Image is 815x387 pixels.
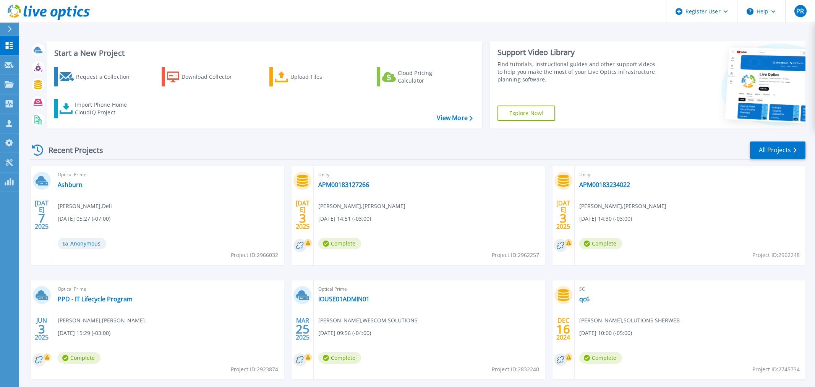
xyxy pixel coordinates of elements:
[75,101,134,116] div: Import Phone Home CloudIQ Project
[556,201,570,229] div: [DATE] 2025
[492,251,539,259] span: Project ID: 2962257
[556,315,570,343] div: DEC 2024
[318,316,418,325] span: [PERSON_NAME] , WESCOM SOLUTIONS
[34,315,49,343] div: JUN 2025
[579,316,680,325] span: [PERSON_NAME] , SOLUTIONS SHERWEB
[579,215,632,223] span: [DATE] 14:30 (-03:00)
[752,365,800,374] span: Project ID: 2745734
[579,295,590,303] a: qc6
[58,316,145,325] span: [PERSON_NAME] , [PERSON_NAME]
[579,181,630,189] a: APM00183234022
[269,67,355,86] a: Upload Files
[579,171,801,179] span: Unity
[76,69,137,85] div: Request a Collection
[796,8,804,14] span: PR
[579,352,622,364] span: Complete
[497,106,556,121] a: Explore Now!
[29,141,113,159] div: Recent Projects
[497,60,659,83] div: Find tutorials, instructional guides and other support videos to help you make the most of your L...
[54,67,139,86] a: Request a Collection
[58,285,279,293] span: Optical Prime
[58,352,100,364] span: Complete
[492,365,539,374] span: Project ID: 2832240
[34,201,49,229] div: [DATE] 2025
[58,202,112,210] span: [PERSON_NAME] , Dell
[398,69,459,85] div: Cloud Pricing Calculator
[579,329,632,337] span: [DATE] 10:00 (-05:00)
[318,215,371,223] span: [DATE] 14:51 (-03:00)
[181,69,243,85] div: Download Collector
[295,201,310,229] div: [DATE] 2025
[318,329,371,337] span: [DATE] 09:56 (-04:00)
[750,141,805,159] a: All Projects
[377,67,462,86] a: Cloud Pricing Calculator
[299,215,306,221] span: 3
[556,326,570,332] span: 16
[497,47,659,57] div: Support Video Library
[231,365,278,374] span: Project ID: 2923874
[318,202,405,210] span: [PERSON_NAME] , [PERSON_NAME]
[54,49,472,57] h3: Start a New Project
[318,285,540,293] span: Optical Prime
[58,215,110,223] span: [DATE] 05:27 (-07:00)
[318,238,361,249] span: Complete
[560,215,567,221] span: 3
[318,171,540,179] span: Unity
[38,215,45,221] span: 7
[58,295,133,303] a: PPD - IT Lifecycle Program
[318,295,369,303] a: IOUSE01ADMIN01
[58,329,110,337] span: [DATE] 15:29 (-03:00)
[162,67,247,86] a: Download Collector
[295,315,310,343] div: MAR 2025
[752,251,800,259] span: Project ID: 2962248
[318,352,361,364] span: Complete
[318,181,369,189] a: APM00183127266
[437,114,472,122] a: View More
[296,326,309,332] span: 25
[58,181,83,189] a: Ashburn
[579,285,801,293] span: SC
[579,238,622,249] span: Complete
[290,69,352,85] div: Upload Files
[58,171,279,179] span: Optical Prime
[231,251,278,259] span: Project ID: 2966032
[38,326,45,332] span: 3
[58,238,106,249] span: Anonymous
[579,202,666,210] span: [PERSON_NAME] , [PERSON_NAME]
